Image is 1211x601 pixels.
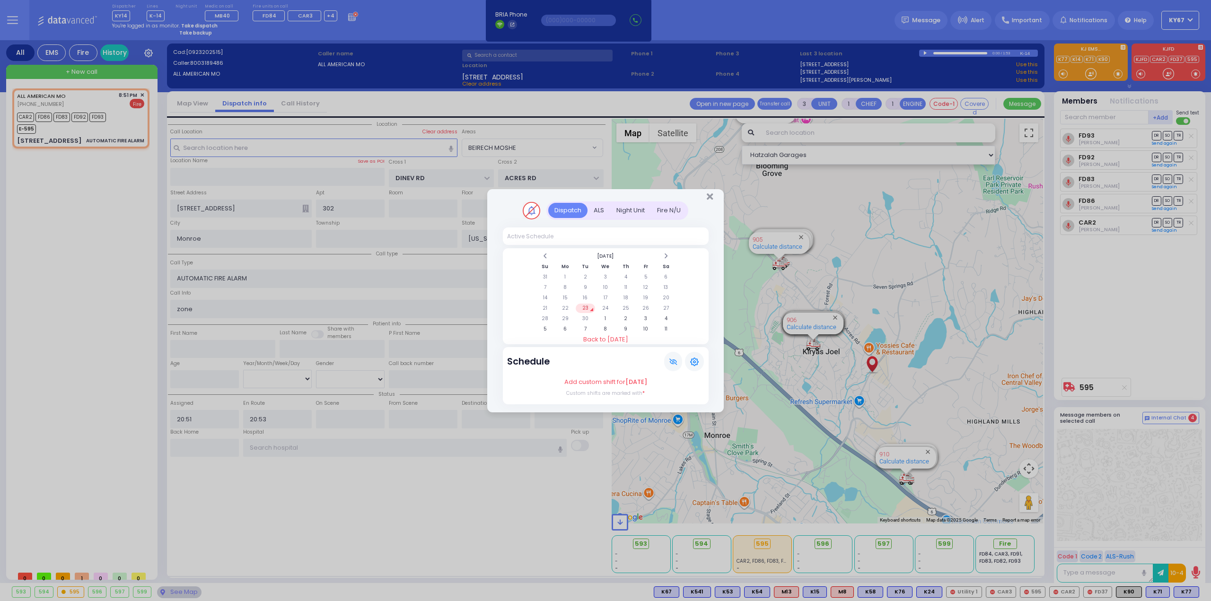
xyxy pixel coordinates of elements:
td: 14 [535,293,555,303]
td: 16 [576,293,595,303]
th: Tu [576,262,595,271]
td: 10 [636,324,656,334]
div: Fire N/U [651,203,687,218]
td: 26 [636,304,656,313]
td: 2 [616,314,635,323]
label: Add custom shift for [564,377,647,387]
span: [DATE] [625,377,647,386]
th: Sa [657,262,676,271]
span: Next Month [664,253,668,260]
td: 8 [555,283,575,292]
td: 3 [596,272,615,282]
td: 5 [535,324,555,334]
th: Select Month [555,252,655,261]
td: 31 [535,272,555,282]
td: 22 [555,304,575,313]
td: 9 [616,324,635,334]
td: 28 [535,314,555,323]
td: 1 [596,314,615,323]
td: 6 [657,272,676,282]
td: 4 [657,314,676,323]
th: Su [535,262,555,271]
td: 20 [657,293,676,303]
h3: Schedule [507,356,550,367]
div: Dispatch [548,203,588,218]
td: 12 [636,283,656,292]
td: 11 [616,283,635,292]
td: 29 [555,314,575,323]
span: Previous Month [543,253,547,260]
td: 15 [555,293,575,303]
div: Night Unit [610,203,651,218]
td: 19 [636,293,656,303]
td: 25 [616,304,635,313]
td: 21 [535,304,555,313]
th: Fr [636,262,656,271]
label: Custom shifts are marked with [566,390,645,397]
div: Active Schedule [507,232,553,241]
td: 2 [576,272,595,282]
a: Back to [DATE] [503,335,709,344]
td: 8 [596,324,615,334]
td: 11 [657,324,676,334]
td: 17 [596,293,615,303]
td: 6 [555,324,575,334]
div: ALS [588,203,610,218]
td: 3 [636,314,656,323]
td: 10 [596,283,615,292]
td: 30 [576,314,595,323]
button: Close [707,192,713,201]
td: 24 [596,304,615,313]
th: Th [616,262,635,271]
td: 7 [576,324,595,334]
td: 9 [576,283,595,292]
td: 23 [576,304,595,313]
td: 5 [636,272,656,282]
td: 18 [616,293,635,303]
td: 13 [657,283,676,292]
td: 1 [555,272,575,282]
td: 4 [616,272,635,282]
td: 7 [535,283,555,292]
td: 27 [657,304,676,313]
th: Mo [555,262,575,271]
th: We [596,262,615,271]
